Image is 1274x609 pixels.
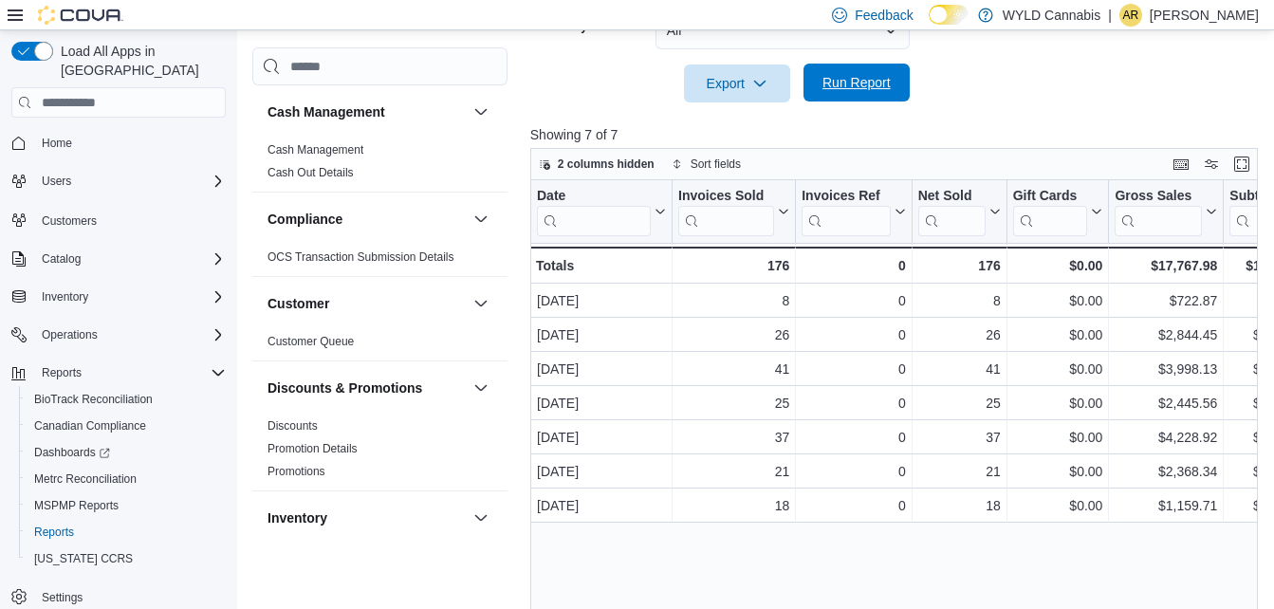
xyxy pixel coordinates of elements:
[537,460,666,483] div: [DATE]
[268,165,354,180] span: Cash Out Details
[678,323,789,346] div: 26
[678,188,789,236] button: Invoices Sold
[918,358,1001,380] div: 41
[470,208,492,231] button: Compliance
[27,388,160,411] a: BioTrack Reconciliation
[678,460,789,483] div: 21
[1123,4,1139,27] span: AR
[268,508,327,527] h3: Inventory
[4,322,233,348] button: Operations
[802,323,905,346] div: 0
[691,157,741,172] span: Sort fields
[27,388,226,411] span: BioTrack Reconciliation
[268,464,325,479] span: Promotions
[802,188,890,236] div: Invoices Ref
[34,498,119,513] span: MSPMP Reports
[27,547,226,570] span: Washington CCRS
[268,143,363,157] a: Cash Management
[1013,358,1103,380] div: $0.00
[678,392,789,415] div: 25
[268,334,354,349] span: Customer Queue
[1115,289,1217,312] div: $722.87
[34,418,146,434] span: Canadian Compliance
[802,254,905,277] div: 0
[1115,188,1202,236] div: Gross Sales
[1012,188,1087,206] div: Gift Cards
[27,468,144,490] a: Metrc Reconciliation
[537,358,666,380] div: [DATE]
[27,494,126,517] a: MSPMP Reports
[268,250,454,264] a: OCS Transaction Submission Details
[34,131,226,155] span: Home
[4,360,233,386] button: Reports
[34,361,226,384] span: Reports
[678,358,789,380] div: 41
[537,323,666,346] div: [DATE]
[27,415,154,437] a: Canadian Compliance
[537,188,651,206] div: Date
[1150,4,1259,27] p: [PERSON_NAME]
[929,5,969,25] input: Dark Mode
[802,188,905,236] button: Invoices Ref
[42,136,72,151] span: Home
[4,246,233,272] button: Catalog
[470,101,492,123] button: Cash Management
[34,323,105,346] button: Operations
[27,441,118,464] a: Dashboards
[1115,460,1217,483] div: $2,368.34
[470,292,492,315] button: Customer
[918,323,1001,346] div: 26
[27,441,226,464] span: Dashboards
[917,188,1000,236] button: Net Sold
[19,492,233,519] button: MSPMP Reports
[1115,494,1217,517] div: $1,159.71
[34,286,96,308] button: Inventory
[678,289,789,312] div: 8
[1115,188,1217,236] button: Gross Sales
[268,294,466,313] button: Customer
[42,327,98,342] span: Operations
[917,188,985,236] div: Net Sold
[38,6,123,25] img: Cova
[34,586,90,609] a: Settings
[1013,460,1103,483] div: $0.00
[34,248,88,270] button: Catalog
[802,426,905,449] div: 0
[802,392,905,415] div: 0
[19,413,233,439] button: Canadian Compliance
[678,254,789,277] div: 176
[268,210,342,229] h3: Compliance
[1108,4,1112,27] p: |
[1115,254,1217,277] div: $17,767.98
[917,188,985,206] div: Net Sold
[27,468,226,490] span: Metrc Reconciliation
[537,426,666,449] div: [DATE]
[34,286,226,308] span: Inventory
[268,378,422,397] h3: Discounts & Promotions
[252,415,508,490] div: Discounts & Promotions
[27,415,226,437] span: Canadian Compliance
[252,138,508,192] div: Cash Management
[42,289,88,304] span: Inventory
[42,213,97,229] span: Customers
[1012,254,1102,277] div: $0.00
[803,64,910,101] button: Run Report
[34,132,80,155] a: Home
[34,208,226,231] span: Customers
[1170,153,1192,175] button: Keyboard shortcuts
[918,460,1001,483] div: 21
[53,42,226,80] span: Load All Apps in [GEOGRAPHIC_DATA]
[27,521,226,544] span: Reports
[1115,392,1217,415] div: $2,445.56
[684,65,790,102] button: Export
[34,445,110,460] span: Dashboards
[34,170,79,193] button: Users
[1115,426,1217,449] div: $4,228.92
[1013,323,1103,346] div: $0.00
[268,465,325,478] a: Promotions
[536,254,666,277] div: Totals
[918,426,1001,449] div: 37
[268,418,318,434] span: Discounts
[1200,153,1223,175] button: Display options
[537,494,666,517] div: [DATE]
